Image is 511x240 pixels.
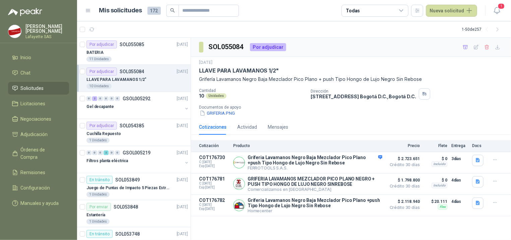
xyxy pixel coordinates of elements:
p: [DATE] [177,96,188,102]
p: COT176782 [199,198,229,203]
span: $ 2.118.940 [386,198,420,206]
p: Lafayette SAS [25,35,69,39]
div: 1 Unidades [86,138,110,143]
button: GRIFERIA.PNG [199,110,236,117]
img: Company Logo [234,178,245,190]
a: Remisiones [8,166,69,179]
p: SOL053849 [115,177,140,182]
p: Homecenter [248,208,382,213]
button: Nueva solicitud [426,5,477,17]
p: Juego de Puntas de Impacto 5 Piezas Estrella PH2 de 2'' Zanco 1/4'' Truper [86,185,170,191]
div: Flex [438,204,447,210]
span: $ 1.798.800 [386,176,420,184]
div: Unidades [206,93,227,99]
div: 11 Unidades [86,56,112,62]
p: Docs [472,143,486,148]
span: Crédito 30 días [386,163,420,167]
span: Exp: [DATE] [199,164,229,168]
div: Cotizaciones [199,123,227,131]
div: 0 [109,96,114,101]
div: 0 [92,150,97,155]
h3: SOL055084 [209,42,245,52]
p: Cantidad [199,88,305,93]
span: C: [DATE] [199,160,229,164]
p: COT176730 [199,155,229,160]
span: Manuales y ayuda [21,200,59,207]
a: Negociaciones [8,113,69,125]
div: 0 [115,96,120,101]
p: 10 [199,93,204,99]
p: Filtros planta eléctrica [86,158,128,164]
a: Órdenes de Compra [8,143,69,163]
div: Por adjudicar [86,122,117,130]
div: Por adjudicar [250,43,286,51]
span: Inicio [21,54,31,61]
p: Documentos de apoyo [199,105,508,110]
p: Flete [424,143,447,148]
p: Cuchilla Repuesto [86,131,121,137]
p: SOL054385 [120,123,144,128]
p: COT176781 [199,176,229,182]
p: Producto [233,143,382,148]
span: Crédito 30 días [386,206,420,210]
p: Entrega [451,143,468,148]
p: LLAVE PARA LAVAMANOS 1/2" [86,77,146,83]
div: 1 Unidades [86,219,110,224]
div: Por adjudicar [86,68,117,76]
p: LLAVE PARA LAVAMANOS 1/2" [199,67,279,74]
div: 0 [109,150,114,155]
p: GRIFERIA LAVAMANOS MEZCLADOR PICO PLANO NEGRO + PUSH TIPO HONGO DE LUJO NEGRO SINREBOSE [248,176,382,187]
div: 10 Unidades [86,84,112,89]
span: Licitaciones [21,100,46,107]
img: Company Logo [234,157,245,168]
p: 4 días [451,198,468,206]
p: Dirección [311,89,416,94]
a: Por adjudicarSOL054385[DATE] Cuchilla Repuesto1 Unidades [77,119,191,146]
div: 0 [86,150,91,155]
a: 0 2 0 0 0 0 GSOL005292[DATE] Gel decapante [86,95,189,116]
p: $ 20.111 [424,198,447,206]
p: $ 0 [424,176,447,184]
img: Company Logo [234,200,245,211]
h1: Mis solicitudes [99,6,142,15]
p: [PERSON_NAME] [PERSON_NAME] [25,24,69,33]
p: [DATE] [177,231,188,237]
span: Crédito 30 días [386,184,420,188]
span: C: [DATE] [199,203,229,207]
p: [DATE] [177,69,188,75]
p: Estantería [86,212,105,218]
p: SOL053748 [115,232,140,236]
span: search [170,8,175,13]
div: En tránsito [86,230,113,238]
a: Por adjudicarSOL055084[DATE] LLAVE PARA LAVAMANOS 1/2"10 Unidades [77,65,191,92]
div: 2 [104,150,109,155]
span: Solicitudes [21,85,44,92]
p: [DATE] [177,41,188,48]
div: 0 [115,150,120,155]
a: Por adjudicarSOL055085[DATE] BATERIA11 Unidades [77,38,191,65]
span: 172 [147,7,161,15]
p: SOL055085 [120,42,144,47]
a: Inicio [8,51,69,64]
a: Configuración [8,182,69,194]
a: Licitaciones [8,97,69,110]
div: Todas [346,7,360,14]
div: 0 [98,96,103,101]
p: 4 días [451,176,468,184]
p: GSOL005292 [123,96,150,101]
div: 1 - 50 de 257 [462,24,503,35]
span: Negociaciones [21,115,52,123]
a: Chat [8,67,69,79]
p: [DATE] [177,150,188,156]
a: Adjudicación [8,128,69,141]
p: GSOL005219 [123,150,150,155]
div: 0 [104,96,109,101]
span: Exp: [DATE] [199,207,229,211]
span: Remisiones [21,169,46,176]
p: [DATE] [177,123,188,129]
div: Por enviar [86,203,111,211]
p: BATERIA [86,49,104,56]
a: En tránsitoSOL053849[DATE] Juego de Puntas de Impacto 5 Piezas Estrella PH2 de 2'' Zanco 1/4'' Tr... [77,173,191,200]
span: 1 [498,3,505,9]
div: Actividad [237,123,257,131]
